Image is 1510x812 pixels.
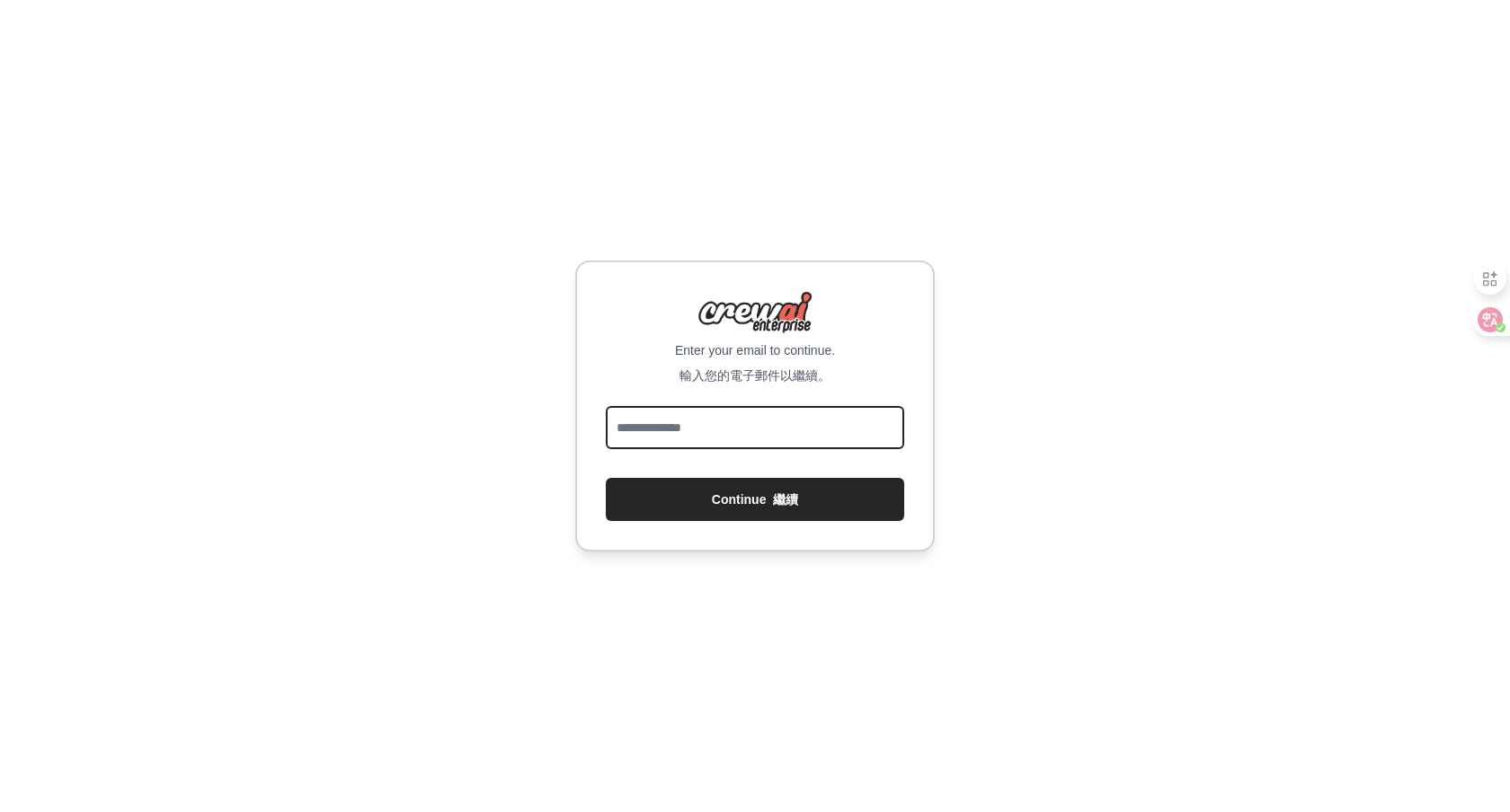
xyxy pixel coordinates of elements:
[1420,726,1510,812] iframe: Chat Widget
[606,478,904,521] button: Continue 繼續
[697,291,813,334] img: crewai_plus_logo-5aa5b5ab29de6a0f2d86ca7c27b9dd9f4fd15d81c93412c28fd24102b7c0d08b.png
[1420,726,1510,812] div: 聊天小工具
[606,341,904,392] p: Enter your email to continue.
[679,368,830,383] font: 輸入您的電子郵件以繼續。
[773,492,798,507] font: 繼續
